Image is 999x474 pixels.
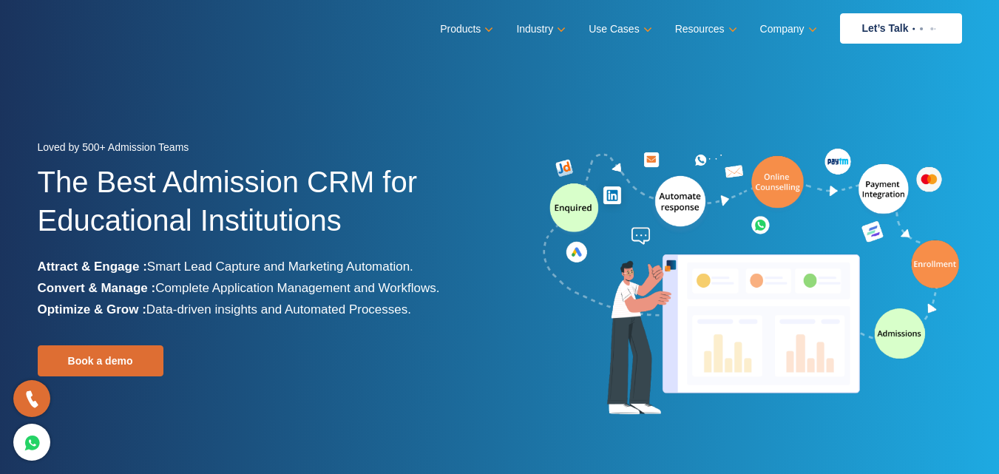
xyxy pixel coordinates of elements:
[440,18,490,40] a: Products
[675,18,734,40] a: Resources
[146,302,411,316] span: Data-driven insights and Automated Processes.
[38,163,489,256] h1: The Best Admission CRM for Educational Institutions
[516,18,563,40] a: Industry
[38,302,146,316] b: Optimize & Grow :
[38,281,156,295] b: Convert & Manage :
[541,145,962,421] img: admission-software-home-page-header
[589,18,648,40] a: Use Cases
[38,137,489,163] div: Loved by 500+ Admission Teams
[155,281,439,295] span: Complete Application Management and Workflows.
[760,18,814,40] a: Company
[147,260,413,274] span: Smart Lead Capture and Marketing Automation.
[38,345,163,376] a: Book a demo
[840,13,962,44] a: Let’s Talk
[38,260,147,274] b: Attract & Engage :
